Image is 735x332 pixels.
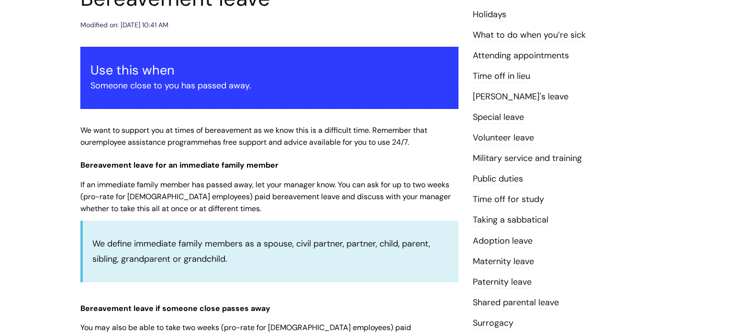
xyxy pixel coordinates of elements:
a: Military service and training [473,152,582,165]
a: Time off for study [473,193,544,206]
a: Taking a sabbatical [473,214,548,226]
span: If an immediate family member has passed away, let your manager know. You can ask for up to two w... [80,180,451,214]
a: employee assistance programme [92,137,209,147]
a: Paternity leave [473,276,532,289]
a: Public duties [473,173,523,185]
a: Time off in lieu [473,70,530,83]
h3: Use this when [90,63,448,78]
span: We want to support you at times of bereavement as we know this is a difficult time. Remember that... [80,125,427,147]
a: Shared parental leave [473,297,559,309]
span: Bereavement leave if someone close passes away [80,303,270,313]
a: Volunteer leave [473,132,534,144]
span: Bereavement leave for an immediate family member [80,160,278,170]
a: What to do when you’re sick [473,29,586,42]
p: We define immediate family members as a spouse, civil partner, partner, child, parent, sibling, g... [92,236,449,267]
a: Holidays [473,9,506,21]
a: Surrogacy [473,317,513,330]
div: Modified on: [DATE] 10:41 AM [80,19,168,31]
a: Attending appointments [473,50,569,62]
p: Someone close to you has passed away. [90,78,448,93]
a: Maternity leave [473,256,534,268]
a: [PERSON_NAME]'s leave [473,91,568,103]
a: Adoption leave [473,235,533,247]
span: has free support and advice available for you to use 24/7. [209,137,409,147]
a: Special leave [473,111,524,124]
